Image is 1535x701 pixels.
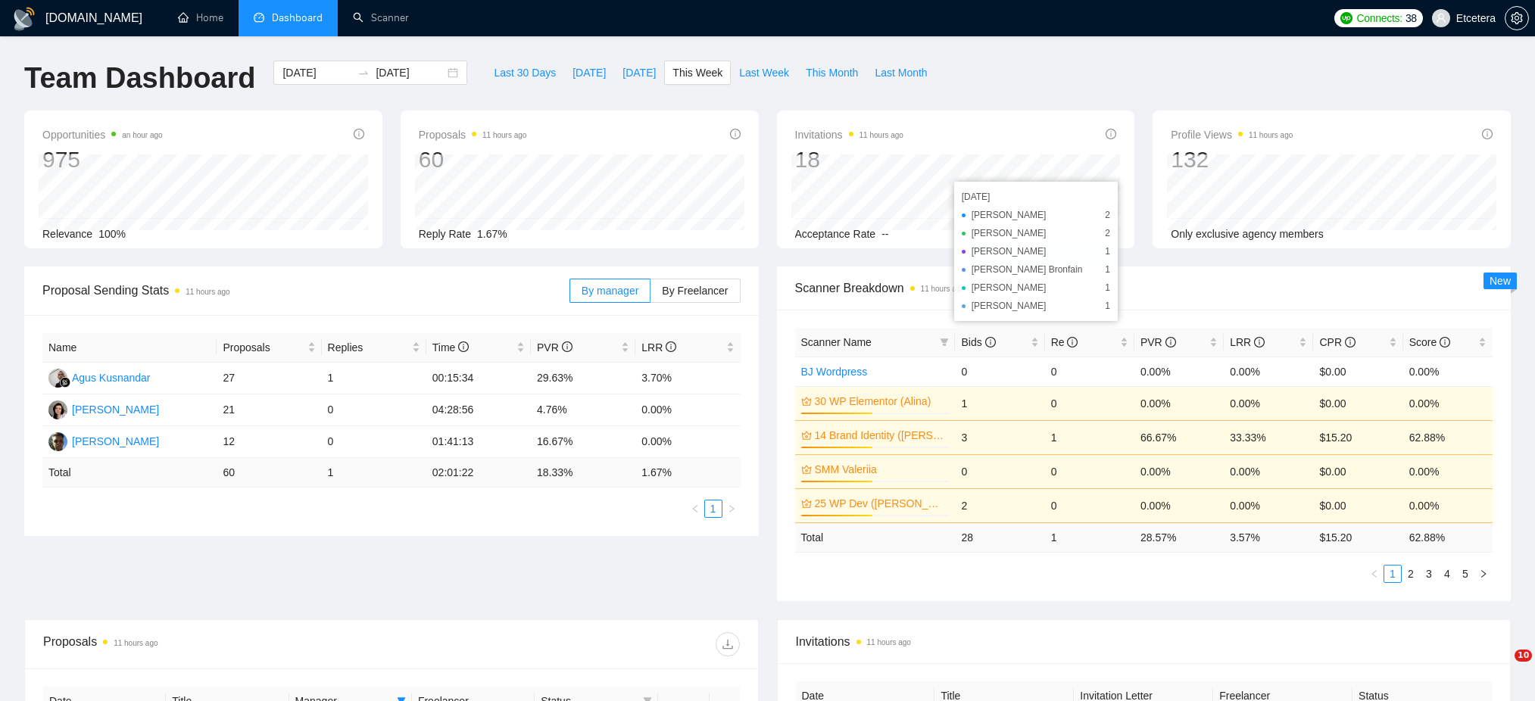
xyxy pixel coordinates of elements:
div: 132 [1171,145,1293,174]
td: 4.76% [531,394,635,426]
span: crown [801,498,812,509]
span: Last 30 Days [494,64,556,81]
span: info-circle [1345,337,1356,347]
a: 14 Brand Identity ([PERSON_NAME]) [815,427,947,444]
td: 62.88% [1403,420,1493,454]
span: Only exclusive agency members [1171,228,1324,240]
span: CPR [1319,336,1355,348]
td: 62.88 % [1403,522,1493,552]
td: 0 [955,357,1044,386]
img: AK [48,369,67,388]
li: [PERSON_NAME] [962,226,1110,241]
span: right [727,504,736,513]
span: 10 [1515,650,1532,662]
span: PVR [537,341,573,354]
a: setting [1505,12,1529,24]
span: By manager [582,285,638,297]
td: 3.70% [635,363,740,394]
div: 18 [795,145,903,174]
span: 1.67% [477,228,507,240]
li: Previous Page [1365,565,1384,583]
span: 1 [1105,298,1110,313]
td: 0.00% [1134,357,1224,386]
a: BJ Wordpress [801,366,868,378]
span: Connects: [1357,10,1402,26]
button: Last 30 Days [485,61,564,85]
span: swap-right [357,67,370,79]
li: Next Page [1474,565,1493,583]
td: Total [42,458,217,488]
span: info-circle [1165,337,1176,347]
span: Last Week [739,64,789,81]
span: filter [940,338,949,347]
td: $0.00 [1313,454,1402,488]
td: 0 [1045,454,1134,488]
td: 27 [217,363,321,394]
td: 0.00% [1134,488,1224,522]
span: PVR [1140,336,1176,348]
span: crown [801,430,812,441]
td: 01:41:13 [426,426,531,458]
span: info-circle [1106,129,1116,139]
button: setting [1505,6,1529,30]
span: [DATE] [573,64,606,81]
h1: Team Dashboard [24,61,255,96]
img: logo [12,7,36,31]
a: 1 [1384,565,1401,582]
span: info-circle [354,129,364,139]
time: 11 hours ago [921,285,965,293]
span: 2 [1105,207,1110,223]
a: searchScanner [353,11,409,24]
time: 11 hours ago [860,131,903,139]
td: 60 [217,458,321,488]
td: 33.33% [1224,420,1313,454]
span: Reply Rate [419,228,471,240]
button: This Week [664,61,731,85]
button: left [686,500,704,518]
span: left [1370,569,1379,578]
span: info-circle [458,341,469,352]
td: 1 [322,363,426,394]
span: filter [937,331,952,354]
td: 1 [1045,420,1134,454]
span: This Week [672,64,722,81]
li: [PERSON_NAME] [962,280,1110,295]
td: 18.33 % [531,458,635,488]
a: 3 [1421,565,1437,582]
span: LRR [641,341,676,354]
span: Re [1051,336,1078,348]
td: 0 [1045,488,1134,522]
td: 1 [1045,522,1134,552]
a: AKAgus Kusnandar [48,371,151,383]
td: $0.00 [1313,386,1402,420]
img: TT [48,400,67,419]
span: Replies [328,339,409,356]
td: 0.00% [1134,454,1224,488]
span: Relevance [42,228,92,240]
td: 0.00% [1403,454,1493,488]
td: 0.00% [1224,454,1313,488]
td: 0 [1045,357,1134,386]
img: gigradar-bm.png [60,377,70,388]
span: Proposal Sending Stats [42,281,569,300]
td: 00:15:34 [426,363,531,394]
td: 28.57 % [1134,522,1224,552]
li: Next Page [722,500,741,518]
a: 4 [1439,565,1455,582]
td: 0 [322,394,426,426]
span: Acceptance Rate [795,228,876,240]
li: 1 [704,500,722,518]
span: to [357,67,370,79]
span: info-circle [1440,337,1450,347]
button: download [716,632,740,656]
td: 0.00% [1224,386,1313,420]
td: 0.00% [635,394,740,426]
span: [DATE] [622,64,656,81]
li: 1 [1384,565,1402,583]
span: info-circle [666,341,676,352]
span: Bids [961,336,995,348]
li: [PERSON_NAME] [962,207,1110,223]
td: $0.00 [1313,357,1402,386]
a: TT[PERSON_NAME] [48,403,159,415]
button: Last Week [731,61,797,85]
